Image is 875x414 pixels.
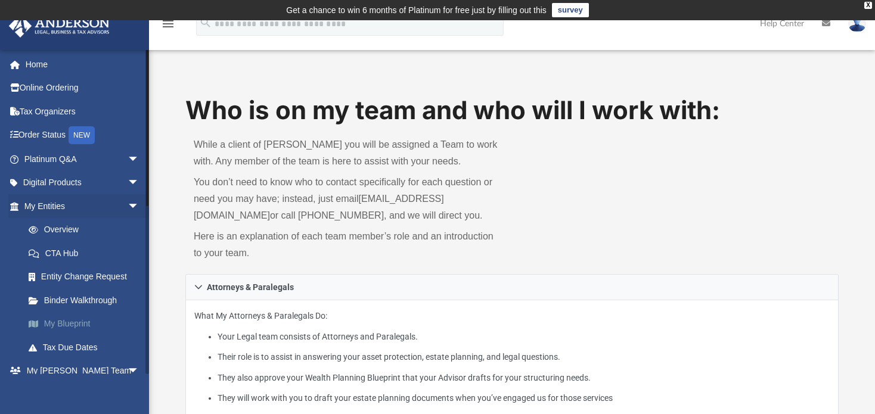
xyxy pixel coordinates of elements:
img: User Pic [848,15,866,32]
span: arrow_drop_down [128,147,151,172]
a: Order StatusNEW [8,123,157,148]
a: Tax Due Dates [17,335,157,359]
li: They will work with you to draft your estate planning documents when you’ve engaged us for those ... [218,391,830,406]
a: CTA Hub [17,241,157,265]
span: Attorneys & Paralegals [207,283,294,291]
a: My Entitiesarrow_drop_down [8,194,157,218]
a: Overview [17,218,157,242]
h1: Who is on my team and who will I work with: [185,93,839,128]
a: My Blueprint [17,312,157,336]
a: [EMAIL_ADDRESS][DOMAIN_NAME] [194,194,444,220]
a: Binder Walkthrough [17,288,157,312]
p: Here is an explanation of each team member’s role and an introduction to your team. [194,228,504,262]
span: arrow_drop_down [128,194,151,219]
li: Your Legal team consists of Attorneys and Paralegals. [218,329,830,344]
p: What My Attorneys & Paralegals Do: [194,309,830,406]
span: arrow_drop_down [128,171,151,195]
a: survey [552,3,589,17]
a: My [PERSON_NAME] Teamarrow_drop_down [8,359,151,383]
a: Platinum Q&Aarrow_drop_down [8,147,157,171]
a: Attorneys & Paralegals [185,274,839,300]
p: You don’t need to know who to contact specifically for each question or need you may have; instea... [194,174,504,224]
div: close [864,2,872,9]
span: arrow_drop_down [128,359,151,384]
a: Entity Change Request [17,265,157,289]
div: Get a chance to win 6 months of Platinum for free just by filling out this [286,3,547,17]
a: Home [8,52,157,76]
a: menu [161,23,175,31]
a: Online Ordering [8,76,157,100]
i: menu [161,17,175,31]
p: While a client of [PERSON_NAME] you will be assigned a Team to work with. Any member of the team ... [194,136,504,170]
img: Anderson Advisors Platinum Portal [5,14,113,38]
i: search [199,16,212,29]
a: Digital Productsarrow_drop_down [8,171,157,195]
div: NEW [69,126,95,144]
a: Tax Organizers [8,99,157,123]
li: They also approve your Wealth Planning Blueprint that your Advisor drafts for your structuring ne... [218,371,830,385]
li: Their role is to assist in answering your asset protection, estate planning, and legal questions. [218,350,830,365]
